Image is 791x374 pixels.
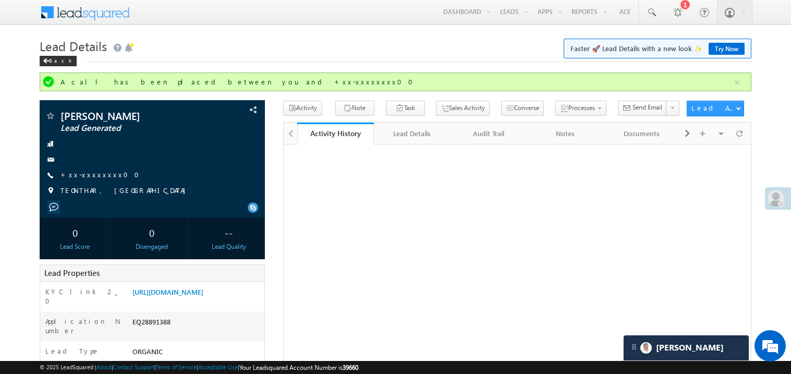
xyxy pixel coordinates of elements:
span: [PERSON_NAME] [60,111,200,121]
button: Sales Activity [436,101,490,116]
div: Lead Actions [691,103,736,113]
button: Activity [283,101,322,116]
label: KYC link 2_0 [45,287,121,306]
label: Lead Type [45,346,100,356]
div: ORGANIC [130,346,264,361]
button: Send Email [618,101,667,116]
a: Activity History [297,123,374,144]
span: Carter [656,343,724,353]
div: carter-dragCarter[PERSON_NAME] [623,335,749,361]
div: 0 [42,223,108,242]
div: Lead Score [42,242,108,251]
a: Documents [604,123,680,144]
a: +xx-xxxxxxxx00 [60,170,145,179]
span: Processes [568,104,595,112]
span: Faster 🚀 Lead Details with a new look ✨ [570,43,745,54]
button: Processes [555,101,606,116]
a: Acceptable Use [198,364,238,370]
span: Send Email [632,103,662,112]
div: Notes [536,127,594,140]
span: © 2025 LeadSquared | | | | | [40,363,358,372]
div: A call has been placed between you and +xx-xxxxxxxx00 [60,77,733,87]
a: Notes [527,123,604,144]
a: Contact Support [113,364,154,370]
a: Back [40,55,82,64]
div: Lead Quality [196,242,262,251]
span: Lead Details [40,38,107,54]
span: Lead Generated [60,123,200,134]
img: Carter [640,342,652,354]
button: Converse [501,101,544,116]
button: Task [386,101,425,116]
button: Lead Actions [687,101,744,116]
div: Documents [612,127,671,140]
img: carter-drag [630,343,638,351]
div: Disengaged [119,242,185,251]
a: About [96,364,112,370]
div: EQ28891388 [130,317,264,331]
div: Back [40,56,77,66]
div: Activity History [305,128,366,138]
a: Try Now [709,43,745,55]
a: [URL][DOMAIN_NAME] [132,287,203,296]
a: Terms of Service [156,364,197,370]
div: Audit Trail [459,127,518,140]
span: Your Leadsquared Account Number is [239,364,358,371]
span: Lead Properties [44,268,100,278]
div: Lead Details [382,127,441,140]
a: Audit Trail [451,123,527,144]
span: TEONTHAR, [GEOGRAPHIC_DATA] [60,186,191,196]
div: 0 [119,223,185,242]
button: Note [335,101,374,116]
div: -- [196,223,262,242]
span: 39660 [343,364,358,371]
a: Lead Details [374,123,451,144]
label: Application Number [45,317,121,335]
